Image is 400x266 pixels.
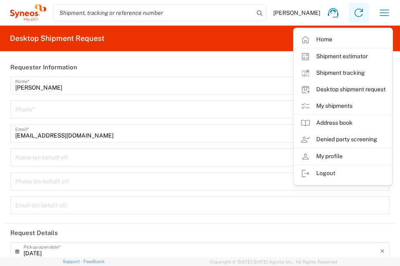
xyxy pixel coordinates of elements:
a: Support [63,259,83,264]
a: Address book [294,115,392,131]
h2: Desktop Shipment Request [10,33,104,43]
a: Logout [294,165,392,182]
span: Copyright © [DATE]-[DATE] Agistix Inc., All Rights Reserved [210,258,337,266]
a: My shipments [294,98,392,114]
input: Shipment, tracking or reference number [53,5,254,21]
a: Desktop shipment request [294,81,392,98]
h2: Requester Information [10,63,77,71]
i: × [380,245,385,258]
span: [PERSON_NAME] [273,9,320,17]
a: Home [294,31,392,48]
a: My profile [294,148,392,165]
a: Shipment estimator [294,48,392,65]
h2: Request Details [10,229,58,237]
a: Denied party screening [294,131,392,148]
a: Feedback [83,259,104,264]
a: Shipment tracking [294,65,392,81]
